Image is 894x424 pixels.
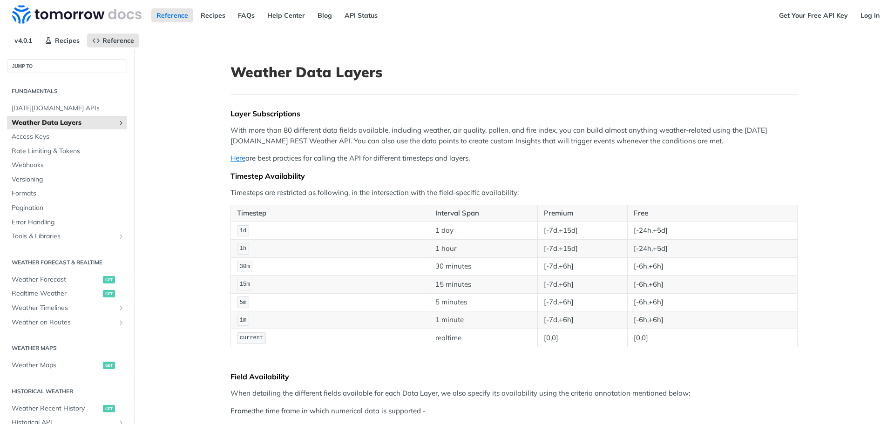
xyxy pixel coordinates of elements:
[7,158,127,172] a: Webhooks
[12,203,125,213] span: Pagination
[12,289,101,298] span: Realtime Weather
[429,329,537,347] td: realtime
[117,233,125,240] button: Show subpages for Tools & Libraries
[12,175,125,184] span: Versioning
[196,8,230,22] a: Recipes
[117,304,125,312] button: Show subpages for Weather Timelines
[538,311,628,329] td: [-7d,+6h]
[538,293,628,311] td: [-7d,+6h]
[12,232,115,241] span: Tools & Libraries
[429,240,537,257] td: 1 hour
[627,257,797,275] td: [-6h,+6h]
[7,201,127,215] a: Pagination
[7,402,127,416] a: Weather Recent Historyget
[7,215,127,229] a: Error Handling
[7,101,127,115] a: [DATE][DOMAIN_NAME] APIs
[7,229,127,243] a: Tools & LibrariesShow subpages for Tools & Libraries
[230,406,253,415] strong: Frame:
[237,332,266,344] code: current
[7,258,127,267] h2: Weather Forecast & realtime
[230,153,798,164] p: are best practices for calling the API for different timesteps and layers.
[237,296,249,308] code: 5m
[7,144,127,158] a: Rate Limiting & Tokens
[12,104,125,113] span: [DATE][DOMAIN_NAME] APIs
[627,205,797,222] th: Free
[312,8,337,22] a: Blog
[237,261,252,272] code: 30m
[429,222,537,239] td: 1 day
[230,125,798,146] p: With more than 80 different data fields available, including weather, air quality, pollen, and fi...
[12,118,115,128] span: Weather Data Layers
[231,205,429,222] th: Timestep
[230,388,798,399] p: When detailing the different fields available for each Data Layer, we also specify its availabili...
[627,293,797,311] td: [-6h,+6h]
[12,218,125,227] span: Error Handling
[627,329,797,347] td: [0,0]
[7,287,127,301] a: Realtime Weatherget
[429,293,537,311] td: 5 minutes
[538,276,628,293] td: [-7d,+6h]
[103,405,115,412] span: get
[262,8,310,22] a: Help Center
[7,116,127,130] a: Weather Data LayersShow subpages for Weather Data Layers
[117,319,125,326] button: Show subpages for Weather on Routes
[7,87,127,95] h2: Fundamentals
[230,109,798,118] div: Layer Subscriptions
[12,404,101,413] span: Weather Recent History
[855,8,885,22] a: Log In
[87,34,139,47] a: Reference
[230,171,798,181] div: Timestep Availability
[12,161,125,170] span: Webhooks
[12,275,101,284] span: Weather Forecast
[7,187,127,201] a: Formats
[237,225,249,237] code: 1d
[7,316,127,330] a: Weather on RoutesShow subpages for Weather on Routes
[7,59,127,73] button: JUMP TO
[7,130,127,144] a: Access Keys
[429,276,537,293] td: 15 minutes
[538,222,628,239] td: [-7d,+15d]
[12,147,125,156] span: Rate Limiting & Tokens
[233,8,260,22] a: FAQs
[538,240,628,257] td: [-7d,+15d]
[117,119,125,127] button: Show subpages for Weather Data Layers
[230,372,798,381] div: Field Availability
[627,222,797,239] td: [-24h,+5d]
[237,315,249,326] code: 1m
[627,311,797,329] td: [-6h,+6h]
[12,303,115,313] span: Weather Timelines
[151,8,193,22] a: Reference
[339,8,383,22] a: API Status
[102,36,134,45] span: Reference
[7,173,127,187] a: Versioning
[429,257,537,275] td: 30 minutes
[627,276,797,293] td: [-6h,+6h]
[12,189,125,198] span: Formats
[538,205,628,222] th: Premium
[12,361,101,370] span: Weather Maps
[103,276,115,283] span: get
[103,290,115,297] span: get
[40,34,85,47] a: Recipes
[230,406,798,417] p: the time frame in which numerical data is supported -
[627,240,797,257] td: [-24h,+5d]
[429,205,537,222] th: Interval Span
[7,273,127,287] a: Weather Forecastget
[9,34,37,47] span: v4.0.1
[230,64,798,81] h1: Weather Data Layers
[7,301,127,315] a: Weather TimelinesShow subpages for Weather Timelines
[55,36,80,45] span: Recipes
[7,344,127,352] h2: Weather Maps
[538,329,628,347] td: [0,0]
[103,362,115,369] span: get
[237,243,249,255] code: 1h
[237,279,252,290] code: 15m
[230,154,245,162] a: Here
[230,188,798,198] p: Timesteps are restricted as following, in the intersection with the field-specific availability:
[7,358,127,372] a: Weather Mapsget
[7,387,127,396] h2: Historical Weather
[12,5,142,24] img: Tomorrow.io Weather API Docs
[429,311,537,329] td: 1 minute
[774,8,853,22] a: Get Your Free API Key
[12,132,125,141] span: Access Keys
